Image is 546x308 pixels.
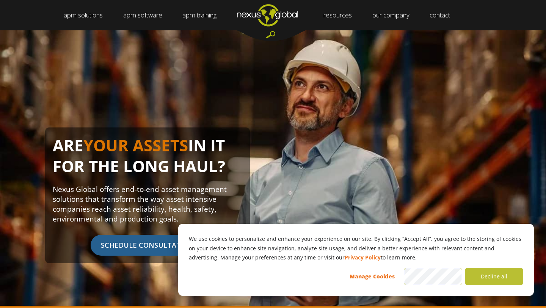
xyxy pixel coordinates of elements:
p: We use cookies to personalize and enhance your experience on our site. By clicking “Accept All”, ... [189,234,523,262]
p: Nexus Global offers end-to-end asset management solutions that transform the way asset intensive ... [53,184,242,224]
span: YOUR ASSETS [83,134,188,156]
div: Cookie banner [178,224,534,296]
h1: ARE IN IT FOR THE LONG HAUL? [53,135,242,184]
span: SCHEDULE CONSULTATION [91,235,204,256]
button: Decline all [465,268,523,285]
a: Privacy Policy [345,253,381,262]
button: Accept all [404,268,462,285]
button: Manage Cookies [343,268,401,285]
